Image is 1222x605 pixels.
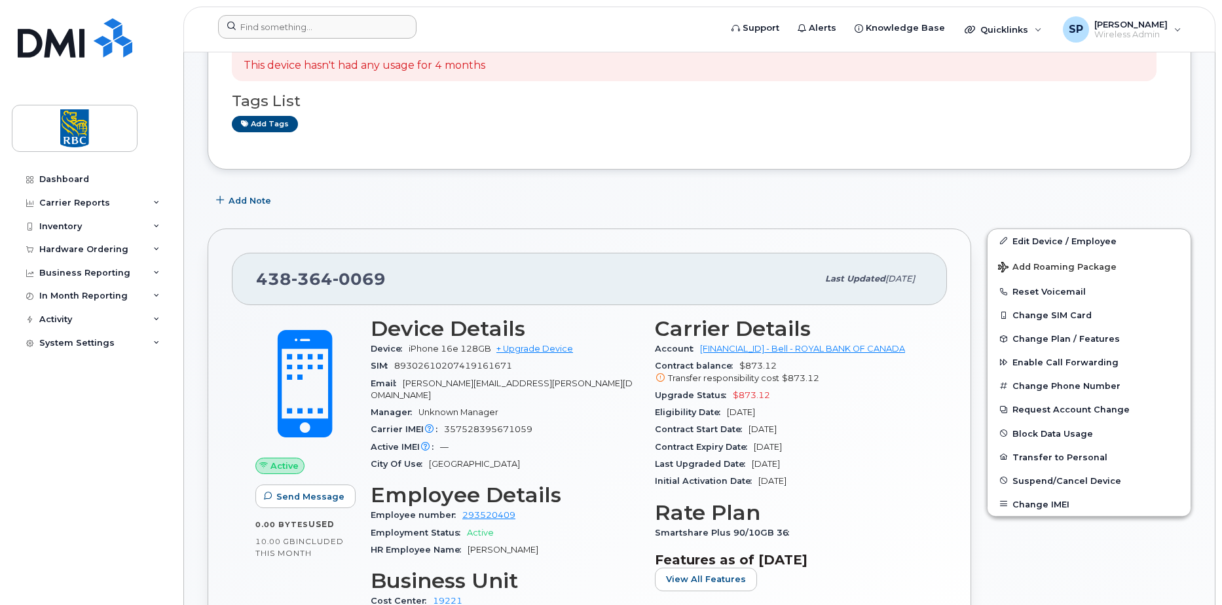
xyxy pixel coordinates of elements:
[809,22,836,35] span: Alerts
[208,189,282,213] button: Add Note
[700,344,905,354] a: [FINANCIAL_ID] - Bell - ROYAL BANK OF CANADA
[371,317,639,340] h3: Device Details
[232,93,1167,109] h3: Tags List
[988,327,1191,350] button: Change Plan / Features
[468,545,538,555] span: [PERSON_NAME]
[371,378,403,388] span: Email
[371,344,409,354] span: Device
[655,568,757,591] button: View All Features
[727,407,755,417] span: [DATE]
[655,390,733,400] span: Upgrade Status
[998,262,1117,274] span: Add Roaming Package
[980,24,1028,35] span: Quicklinks
[988,253,1191,280] button: Add Roaming Package
[988,374,1191,397] button: Change Phone Number
[371,378,633,400] span: [PERSON_NAME][EMAIL_ADDRESS][PERSON_NAME][DOMAIN_NAME]
[371,407,418,417] span: Manager
[782,373,819,383] span: $873.12
[988,303,1191,327] button: Change SIM Card
[440,442,449,452] span: —
[371,510,462,520] span: Employee number
[1012,334,1120,344] span: Change Plan / Features
[988,492,1191,516] button: Change IMEI
[655,361,923,384] span: $873.12
[655,317,923,340] h3: Carrier Details
[270,460,299,472] span: Active
[655,407,727,417] span: Eligibility Date
[1012,475,1121,485] span: Suspend/Cancel Device
[845,15,954,41] a: Knowledge Base
[232,116,298,132] a: Add tags
[988,280,1191,303] button: Reset Voicemail
[371,424,444,434] span: Carrier IMEI
[467,528,494,538] span: Active
[218,15,417,39] input: Find something...
[666,573,746,585] span: View All Features
[988,422,1191,445] button: Block Data Usage
[655,552,923,568] h3: Features as of [DATE]
[371,528,467,538] span: Employment Status
[752,459,780,469] span: [DATE]
[655,459,752,469] span: Last Upgraded Date
[255,485,356,508] button: Send Message
[788,15,845,41] a: Alerts
[655,424,749,434] span: Contract Start Date
[655,344,700,354] span: Account
[244,58,485,73] p: This device hasn't had any usage for 4 months
[825,274,885,284] span: Last updated
[255,537,296,546] span: 10.00 GB
[1094,29,1168,40] span: Wireless Admin
[655,361,739,371] span: Contract balance
[758,476,787,486] span: [DATE]
[371,545,468,555] span: HR Employee Name
[749,424,777,434] span: [DATE]
[371,442,440,452] span: Active IMEI
[885,274,915,284] span: [DATE]
[1012,357,1119,367] span: Enable Call Forwarding
[371,483,639,507] h3: Employee Details
[429,459,520,469] span: [GEOGRAPHIC_DATA]
[229,194,271,207] span: Add Note
[1054,16,1191,43] div: Savan Patel
[444,424,532,434] span: 357528395671059
[255,536,344,558] span: included this month
[333,269,386,289] span: 0069
[655,442,754,452] span: Contract Expiry Date
[462,510,515,520] a: 293520409
[743,22,779,35] span: Support
[276,490,344,503] span: Send Message
[496,344,573,354] a: + Upgrade Device
[955,16,1051,43] div: Quicklinks
[371,361,394,371] span: SIM
[394,361,512,371] span: 89302610207419161671
[371,459,429,469] span: City Of Use
[655,476,758,486] span: Initial Activation Date
[988,469,1191,492] button: Suspend/Cancel Device
[722,15,788,41] a: Support
[371,569,639,593] h3: Business Unit
[418,407,498,417] span: Unknown Manager
[668,373,779,383] span: Transfer responsibility cost
[754,442,782,452] span: [DATE]
[988,350,1191,374] button: Enable Call Forwarding
[308,519,335,529] span: used
[866,22,945,35] span: Knowledge Base
[1094,19,1168,29] span: [PERSON_NAME]
[988,397,1191,421] button: Request Account Change
[409,344,491,354] span: iPhone 16e 128GB
[733,390,770,400] span: $873.12
[988,229,1191,253] a: Edit Device / Employee
[256,269,386,289] span: 438
[291,269,333,289] span: 364
[655,528,796,538] span: Smartshare Plus 90/10GB 36
[1069,22,1083,37] span: SP
[255,520,308,529] span: 0.00 Bytes
[655,501,923,524] h3: Rate Plan
[988,445,1191,469] button: Transfer to Personal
